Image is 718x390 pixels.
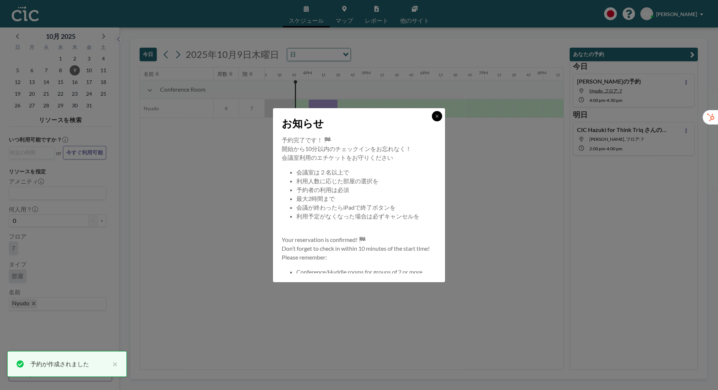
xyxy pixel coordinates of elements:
[282,117,324,130] span: お知らせ
[282,136,331,143] span: 予約完了です！ 🏁
[282,236,366,243] span: Your reservation is confirmed! 🏁
[296,186,349,193] span: 予約者の利用は必須
[296,204,396,211] span: 会議が終わったらiPadで終了ボタンを
[282,154,393,161] span: 会議室利用のエチケットをお守りください
[109,360,118,368] button: close
[296,195,335,202] span: 最大2時間まで
[282,254,327,261] span: Please remember:
[296,213,419,220] span: 利用予定がなくなった場合は必ずキャンセルを
[30,360,109,368] div: 予約が作成されました
[296,169,349,176] span: 会議室は２名以上で
[282,145,411,152] span: 開始から10分以内のチェックインをお忘れなく！
[282,245,430,252] span: Don’t forget to check in within 10 minutes of the start time!
[296,268,422,275] span: Conference/Huddle rooms for groups of 2 or more
[296,177,378,184] span: 利用人数に応じた部屋の選択を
